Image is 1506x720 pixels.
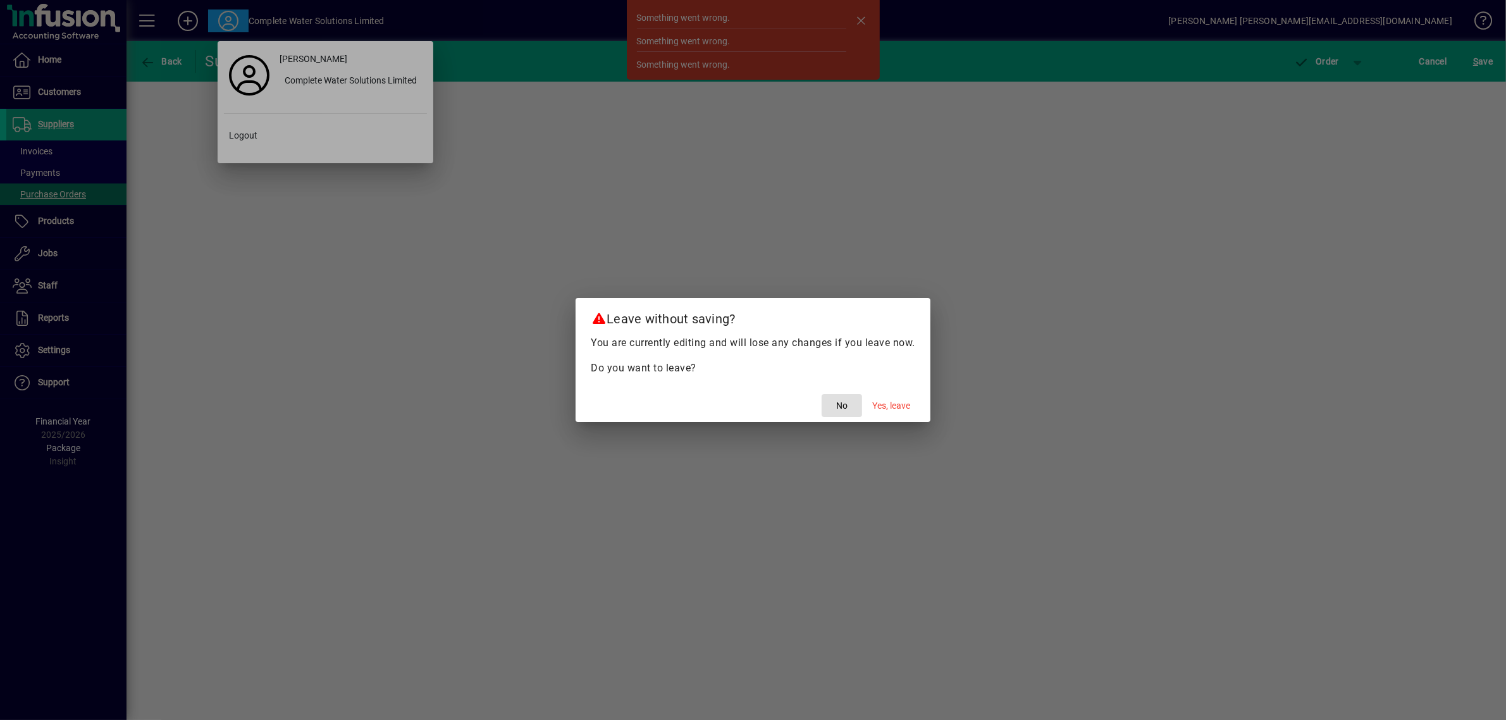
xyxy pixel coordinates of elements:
[576,298,930,335] h2: Leave without saving?
[822,394,862,417] button: No
[867,394,915,417] button: Yes, leave
[872,399,910,413] span: Yes, leave
[591,361,915,376] p: Do you want to leave?
[591,335,915,351] p: You are currently editing and will lose any changes if you leave now.
[836,399,848,413] span: No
